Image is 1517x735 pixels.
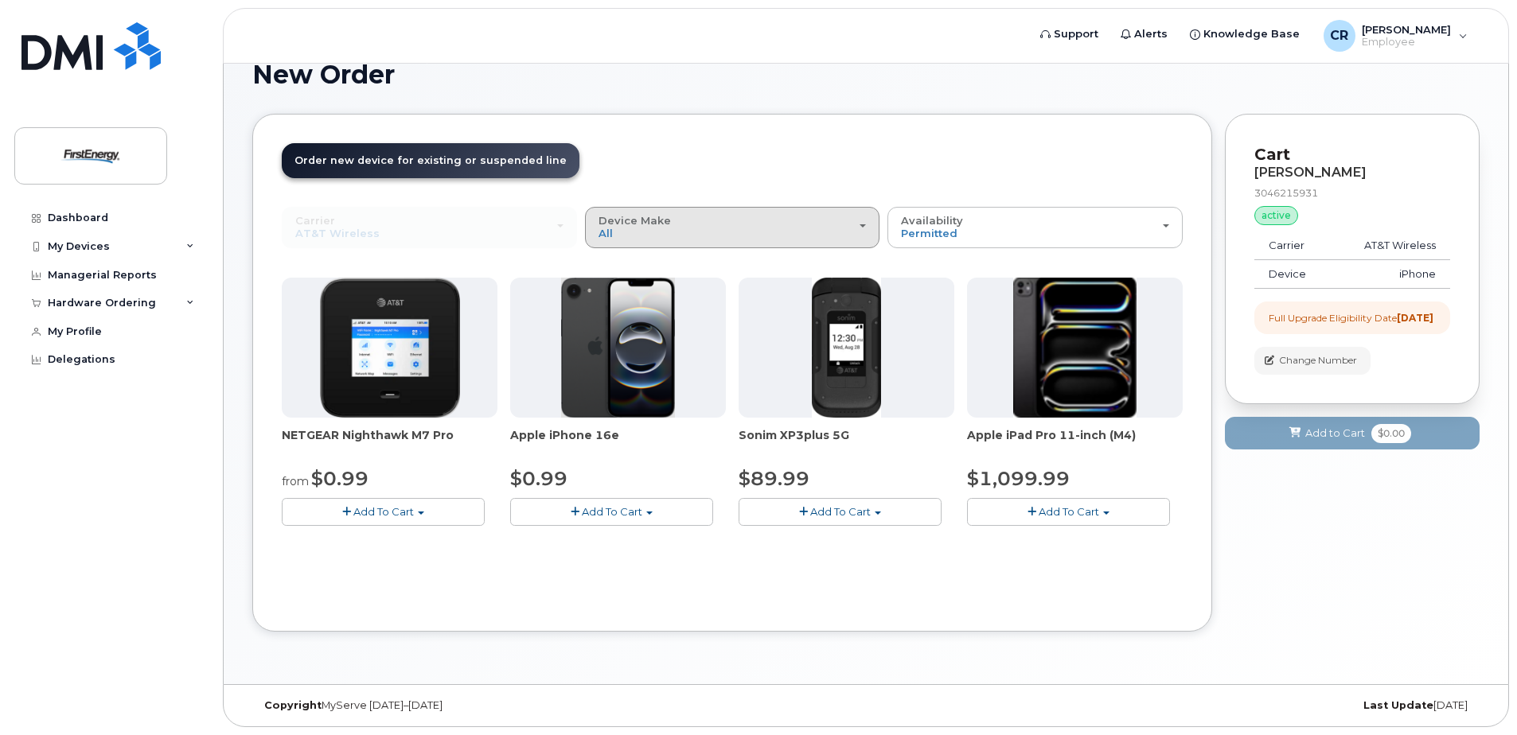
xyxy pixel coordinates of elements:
span: Add To Cart [582,505,642,518]
div: NETGEAR Nighthawk M7 Pro [282,427,497,459]
div: Apple iPhone 16e [510,427,726,459]
td: Device [1254,260,1332,289]
span: Permitted [901,227,957,239]
img: iphone16e.png [561,278,676,418]
iframe: Messenger Launcher [1448,666,1505,723]
button: Add To Cart [510,498,713,526]
img: Nighthawk.png [320,278,460,418]
span: [PERSON_NAME] [1362,23,1451,36]
span: $1,099.99 [967,467,1070,490]
span: $89.99 [739,467,809,490]
td: AT&T Wireless [1332,231,1450,260]
span: Add To Cart [1039,505,1099,518]
span: Alerts [1134,26,1168,42]
div: Full Upgrade Eligibility Date [1269,311,1433,325]
span: Change Number [1279,353,1357,367]
span: Add To Cart [353,505,414,518]
h1: New Order [252,60,1480,88]
div: active [1254,206,1298,225]
strong: [DATE] [1397,312,1433,324]
span: All [599,227,613,239]
span: Add To Cart [810,505,871,518]
button: Add to Cart $0.00 [1225,417,1480,449]
td: iPhone [1332,260,1450,289]
div: 3046215931 [1254,186,1450,200]
span: Employee [1362,36,1451,49]
button: Add To Cart [739,498,942,526]
p: Cart [1254,143,1450,166]
a: Support [1029,18,1109,50]
button: Add To Cart [967,498,1170,526]
img: ipad_pro_11_m4.png [1013,278,1137,418]
span: $0.99 [510,467,567,490]
span: Availability [901,214,963,227]
td: Carrier [1254,231,1332,260]
div: Collins, Randy W [1312,20,1479,52]
span: Support [1054,26,1098,42]
strong: Last Update [1363,699,1433,711]
strong: Copyright [264,699,322,711]
a: Knowledge Base [1179,18,1311,50]
button: Change Number [1254,347,1371,375]
div: [PERSON_NAME] [1254,165,1450,180]
small: from [282,474,309,488]
span: Order new device for existing or suspended line [294,154,567,166]
div: [DATE] [1070,699,1480,712]
span: Add to Cart [1305,426,1365,441]
span: CR [1330,26,1348,45]
div: MyServe [DATE]–[DATE] [252,699,661,712]
img: xp3plus_5g.png [812,278,880,418]
button: Device Make All [585,207,880,248]
div: Sonim XP3plus 5G [739,427,954,459]
span: $0.00 [1371,424,1411,443]
span: $0.99 [311,467,369,490]
a: Alerts [1109,18,1179,50]
div: Apple iPad Pro 11-inch (M4) [967,427,1183,459]
button: Availability Permitted [887,207,1183,248]
span: Knowledge Base [1203,26,1300,42]
span: Device Make [599,214,671,227]
button: Add To Cart [282,498,485,526]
